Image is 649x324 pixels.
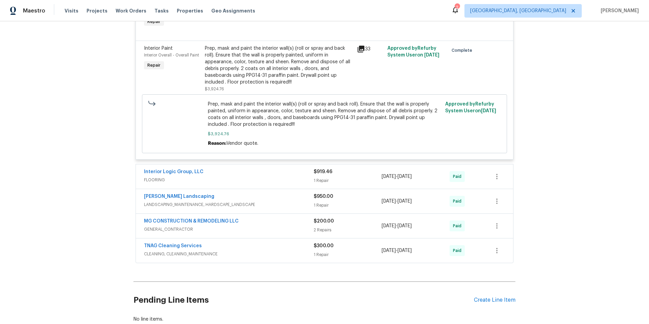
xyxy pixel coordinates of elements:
span: Work Orders [116,7,146,14]
span: [DATE] [398,174,412,179]
span: Visits [65,7,78,14]
span: [DATE] [398,199,412,204]
a: TNAG Cleaning Services [144,244,202,248]
span: [DATE] [382,174,396,179]
span: $200.00 [314,219,334,224]
span: Approved by Refurby System User on [445,102,496,113]
span: Paid [453,247,464,254]
h2: Pending Line Items [134,284,474,316]
span: $3,924.76 [208,131,441,137]
span: Vendor quote. [226,141,258,146]
span: LANDSCAPING_MAINTENANCE, HARDSCAPE_LANDSCAPE [144,201,314,208]
span: Paid [453,173,464,180]
span: $919.46 [314,169,332,174]
span: - [382,198,412,205]
span: $3,924.76 [205,87,224,91]
div: 1 Repair [314,202,382,209]
span: Projects [87,7,107,14]
span: $300.00 [314,244,334,248]
span: $950.00 [314,194,333,199]
span: [DATE] [382,224,396,228]
a: [PERSON_NAME] Landscaping [144,194,214,199]
span: Paid [453,223,464,229]
span: GENERAL_CONTRACTOR [144,226,314,233]
div: Create Line Item [474,297,515,303]
div: 2 [455,4,459,11]
span: - [382,173,412,180]
span: Interior Paint [144,46,173,51]
span: - [382,247,412,254]
a: Interior Logic Group, LLC [144,169,203,174]
div: No line items. [134,316,515,323]
span: Repair [145,62,163,69]
div: 1 Repair [314,251,382,258]
span: Repair [145,18,163,25]
div: 2 Repairs [314,227,382,233]
span: [DATE] [382,248,396,253]
span: [GEOGRAPHIC_DATA], [GEOGRAPHIC_DATA] [470,7,566,14]
span: CLEANING, CLEANING_MAINTENANCE [144,251,314,257]
span: [DATE] [481,109,496,113]
div: 33 [357,45,383,53]
span: Complete [452,47,475,54]
span: Tasks [154,8,169,13]
span: [DATE] [398,248,412,253]
span: Maestro [23,7,45,14]
span: [DATE] [382,199,396,204]
div: 1 Repair [314,177,382,184]
span: Properties [177,7,203,14]
span: Interior Overall - Overall Paint [144,53,199,57]
a: MG CONSTRUCTION & REMODELING LLC [144,219,239,224]
span: FLOORING [144,177,314,183]
span: Geo Assignments [211,7,255,14]
span: - [382,223,412,229]
span: [DATE] [424,53,439,57]
span: [PERSON_NAME] [598,7,639,14]
span: Approved by Refurby System User on [387,46,439,57]
span: Reason: [208,141,226,146]
span: [DATE] [398,224,412,228]
div: Prep, mask and paint the interior wall(s) (roll or spray and back roll). Ensure that the wall is ... [205,45,353,86]
span: Paid [453,198,464,205]
span: Prep, mask and paint the interior wall(s) (roll or spray and back roll). Ensure that the wall is ... [208,101,441,128]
